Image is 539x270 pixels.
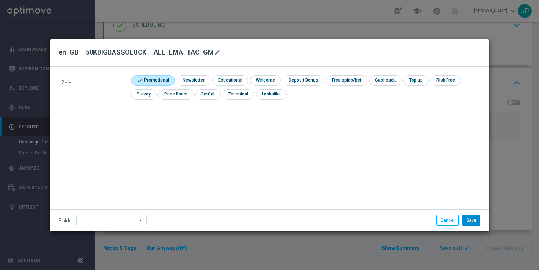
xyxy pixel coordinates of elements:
span: Type: [59,78,71,84]
h2: en_GB__50KBIGBASSOLUCK__ALL_EMA_TAC_GM [59,48,214,57]
button: Save [462,215,480,225]
i: mode_edit [214,49,220,55]
i: arrow_drop_down [137,215,144,225]
label: Folder [59,218,73,224]
button: mode_edit [214,48,223,57]
button: Cancel [436,215,459,225]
